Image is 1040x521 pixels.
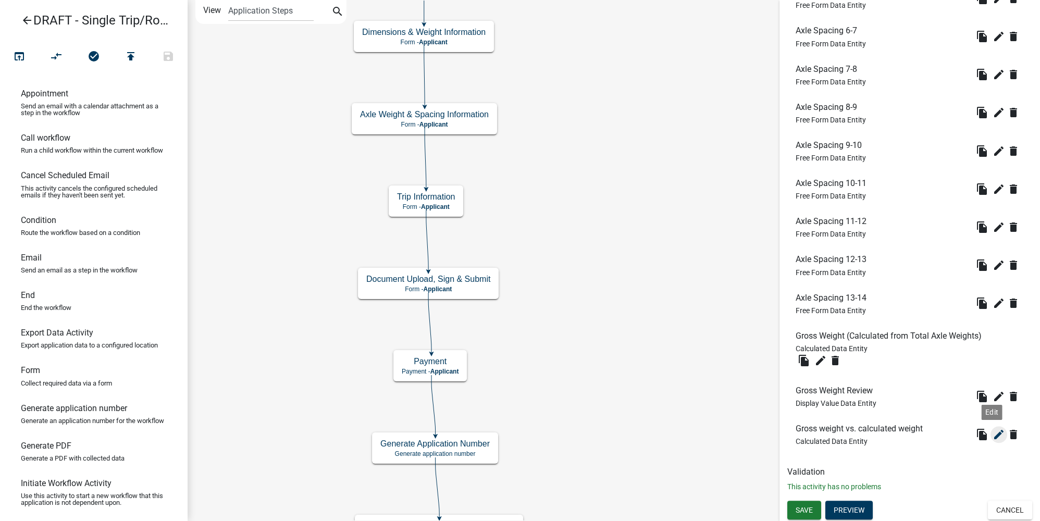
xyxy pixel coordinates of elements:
p: Form - [362,39,486,46]
i: file_copy [976,106,988,119]
span: Free Form Data Entity [796,40,866,48]
span: Applicant [424,286,452,293]
wm-modal-confirm: Delete [1007,104,1024,121]
button: edit [991,388,1007,405]
h6: Validation [787,467,1032,477]
i: file_copy [976,259,988,271]
wm-modal-confirm: Delete [1007,143,1024,159]
wm-modal-confirm: Delete [829,352,846,369]
i: file_copy [976,297,988,309]
p: Form - [360,121,489,128]
i: save [162,50,175,65]
i: edit [993,106,1005,119]
button: edit [991,219,1007,235]
button: edit [991,181,1007,197]
p: Form - [397,203,455,210]
i: delete [1007,68,1020,81]
i: delete [1007,30,1020,43]
h6: Export Data Activity [21,328,93,338]
i: edit [993,183,1005,195]
button: file_copy [974,295,991,312]
i: delete [1007,390,1020,403]
button: edit [991,104,1007,121]
button: file_copy [974,219,991,235]
button: delete [1007,181,1024,197]
p: Send an email as a step in the workflow [21,267,138,274]
a: DRAFT - Single Trip/Round Trip Permit Application [8,8,171,32]
div: Edit [981,405,1002,420]
i: search [331,5,344,20]
h6: Appointment [21,89,68,98]
span: Free Form Data Entity [796,192,866,200]
button: file_copy [974,181,991,197]
i: delete [1007,145,1020,157]
wm-modal-confirm: Delete [1007,219,1024,235]
i: delete [1007,106,1020,119]
span: Save [796,505,813,514]
p: Export application data to a configured location [21,342,158,349]
h6: Axle Spacing 13-14 [796,293,871,303]
wm-modal-confirm: Delete [1007,295,1024,312]
h5: Generate Application Number [380,439,490,449]
button: edit [991,28,1007,45]
span: Free Form Data Entity [796,1,866,9]
button: edit [991,66,1007,83]
wm-modal-confirm: Delete [1007,257,1024,274]
i: edit [993,390,1005,403]
h5: Document Upload, Sign & Submit [366,274,490,284]
h6: Axle Spacing 10-11 [796,178,871,188]
button: Test Workflow [1,46,38,68]
h6: Axle Spacing 8-9 [796,102,866,112]
h6: Axle Spacing 7-8 [796,64,866,74]
h6: Axle Spacing 9-10 [796,140,866,150]
h6: Gross Weight Review [796,386,877,395]
h5: Trip Information [397,192,455,202]
i: edit [993,30,1005,43]
button: edit [991,257,1007,274]
button: delete [1007,388,1024,405]
button: search [329,4,346,21]
button: Save [787,501,821,519]
button: file_copy [974,28,991,45]
h6: Gross Weight (Calculated from Total Axle Weights) [796,331,986,341]
h6: Cancel Scheduled Email [21,170,109,180]
button: edit [812,352,829,369]
h6: Condition [21,215,56,225]
i: publish [125,50,137,65]
h6: Email [21,253,42,263]
i: file_copy [976,221,988,233]
i: file_copy [976,68,988,81]
wm-modal-confirm: Delete [1007,28,1024,45]
i: file_copy [976,390,988,403]
span: Free Form Data Entity [796,154,866,162]
div: Workflow actions [1,46,187,71]
p: Payment - [402,368,459,375]
h6: Form [21,365,40,375]
i: file_copy [976,30,988,43]
i: delete [1007,297,1020,309]
h5: Dimensions & Weight Information [362,27,486,37]
p: Collect required data via a form [21,380,112,387]
button: file_copy [974,426,991,443]
h6: Axle Spacing 6-7 [796,26,866,35]
button: No problems [75,46,113,68]
span: Applicant [421,203,450,210]
h6: Initiate Workflow Activity [21,478,112,488]
p: Send an email with a calendar attachment as a step in the workflow [21,103,167,116]
h6: Generate PDF [21,441,71,451]
p: End the workflow [21,304,71,311]
i: file_copy [976,428,988,441]
span: Free Form Data Entity [796,230,866,238]
button: delete [1007,143,1024,159]
h5: Axle Weight & Spacing Information [360,109,489,119]
p: Generate a PDF with collected data [21,455,125,462]
p: Use this activity to start a new workflow that this application is not dependent upon. [21,492,167,506]
button: Save [150,46,187,68]
wm-modal-confirm: Delete [1007,181,1024,197]
i: file_copy [798,354,810,367]
i: file_copy [976,145,988,157]
button: delete [1007,66,1024,83]
span: Applicant [430,368,459,375]
i: edit [993,428,1005,441]
button: file_copy [974,66,991,83]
